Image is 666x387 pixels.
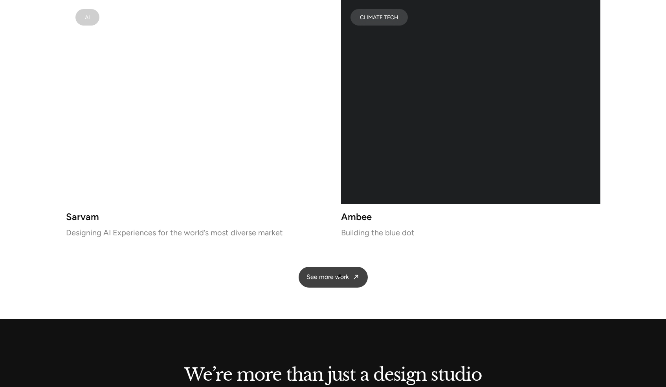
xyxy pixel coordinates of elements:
h3: Ambee [341,213,600,220]
a: See more work [299,267,368,288]
p: Building the blue dot [341,230,600,235]
h3: Sarvam [66,213,325,220]
span: See more work [306,273,349,281]
p: Designing AI Experiences for the world’s most diverse market [66,230,325,235]
div: Climate Tech [360,15,398,19]
div: AI [85,15,90,19]
h2: We’re more than just a design studio [66,366,600,381]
